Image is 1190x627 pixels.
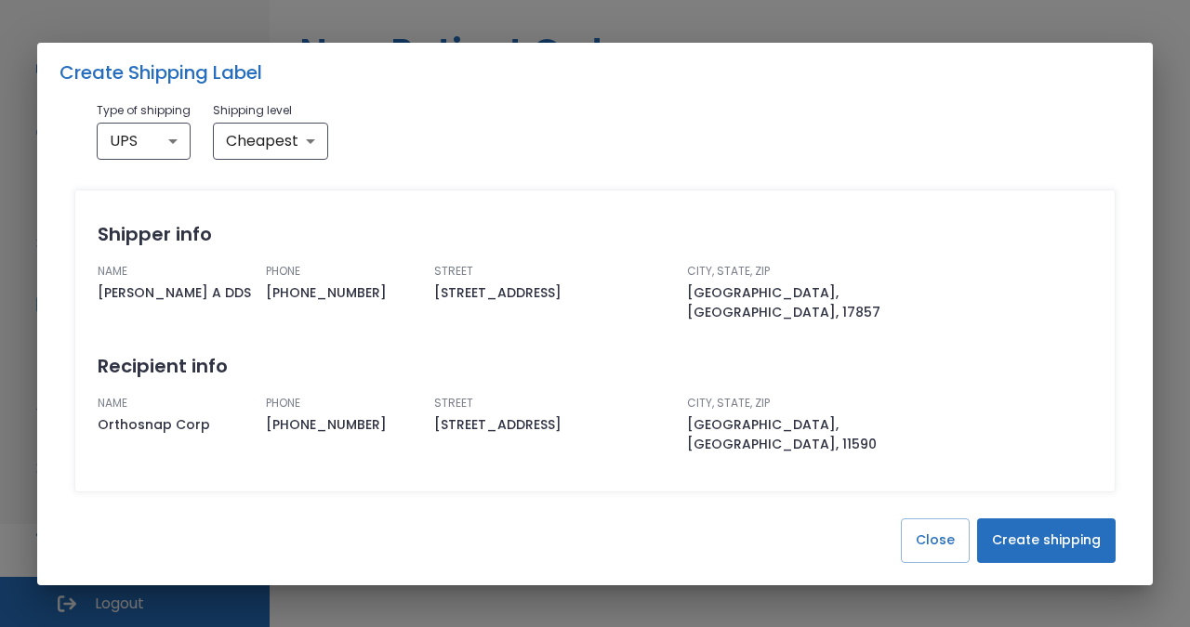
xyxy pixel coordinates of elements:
[266,263,419,280] p: PHONE
[12,7,47,43] button: go back
[266,283,419,303] span: [PHONE_NUMBER]
[98,395,251,411] p: NAME
[98,352,1092,380] h2: Recipient info
[687,415,925,454] span: [GEOGRAPHIC_DATA], [GEOGRAPHIC_DATA], 11590
[434,283,672,303] span: [STREET_ADDRESS]
[98,415,251,435] span: Orthosnap Corp
[98,220,1092,248] h2: Shipper info
[687,395,925,411] p: CITY, STATE, ZIP
[434,395,672,411] p: STREET
[97,102,191,119] p: Type of shipping
[98,263,251,280] p: NAME
[37,43,1153,102] h2: Create Shipping Label
[434,263,672,280] p: STREET
[687,263,925,280] p: CITY, STATE, ZIP
[594,7,628,41] div: Close
[901,518,970,563] button: Close
[559,7,594,43] button: Collapse window
[434,415,672,435] span: [STREET_ADDRESS]
[98,283,251,303] span: [PERSON_NAME] A DDS
[213,123,328,160] div: Cheapest
[977,518,1116,563] button: Create shipping
[97,123,191,160] div: UPS
[213,102,328,119] p: Shipping level
[266,395,419,411] p: PHONE
[266,415,419,435] span: [PHONE_NUMBER]
[687,283,925,322] span: [GEOGRAPHIC_DATA], [GEOGRAPHIC_DATA], 17857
